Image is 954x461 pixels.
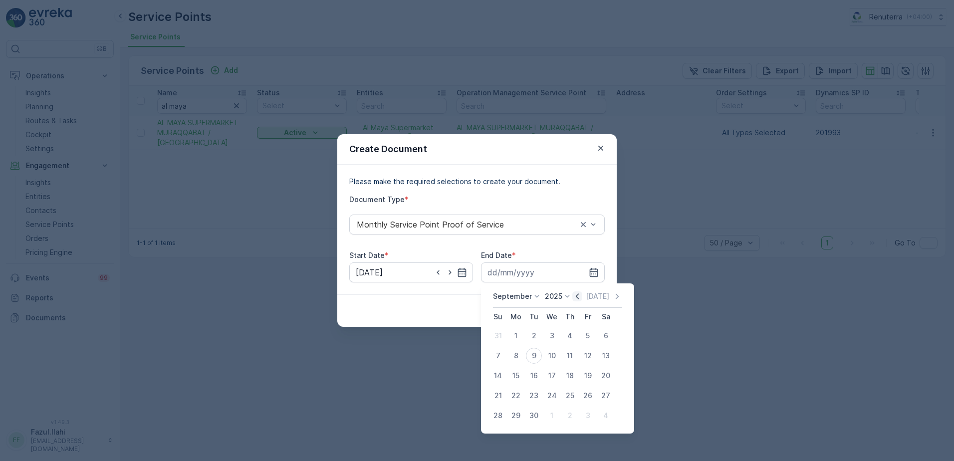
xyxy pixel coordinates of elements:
[481,251,512,259] label: End Date
[526,408,542,424] div: 30
[544,408,560,424] div: 1
[526,348,542,364] div: 9
[580,328,596,344] div: 5
[543,308,561,326] th: Wednesday
[562,408,578,424] div: 2
[349,251,385,259] label: Start Date
[598,368,614,384] div: 20
[597,308,615,326] th: Saturday
[490,328,506,344] div: 31
[526,368,542,384] div: 16
[562,368,578,384] div: 18
[508,388,524,404] div: 22
[507,308,525,326] th: Monday
[562,328,578,344] div: 4
[579,308,597,326] th: Friday
[545,291,562,301] p: 2025
[481,262,605,282] input: dd/mm/yyyy
[508,328,524,344] div: 1
[508,348,524,364] div: 8
[526,328,542,344] div: 2
[580,368,596,384] div: 19
[598,328,614,344] div: 6
[525,308,543,326] th: Tuesday
[561,308,579,326] th: Thursday
[580,348,596,364] div: 12
[493,291,532,301] p: September
[349,262,473,282] input: dd/mm/yyyy
[562,388,578,404] div: 25
[508,368,524,384] div: 15
[544,368,560,384] div: 17
[598,388,614,404] div: 27
[580,408,596,424] div: 3
[490,368,506,384] div: 14
[580,388,596,404] div: 26
[598,408,614,424] div: 4
[544,328,560,344] div: 3
[349,142,427,156] p: Create Document
[349,195,405,204] label: Document Type
[490,388,506,404] div: 21
[490,408,506,424] div: 28
[562,348,578,364] div: 11
[586,291,609,301] p: [DATE]
[489,308,507,326] th: Sunday
[526,388,542,404] div: 23
[598,348,614,364] div: 13
[349,177,605,187] p: Please make the required selections to create your document.
[544,348,560,364] div: 10
[544,388,560,404] div: 24
[490,348,506,364] div: 7
[508,408,524,424] div: 29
